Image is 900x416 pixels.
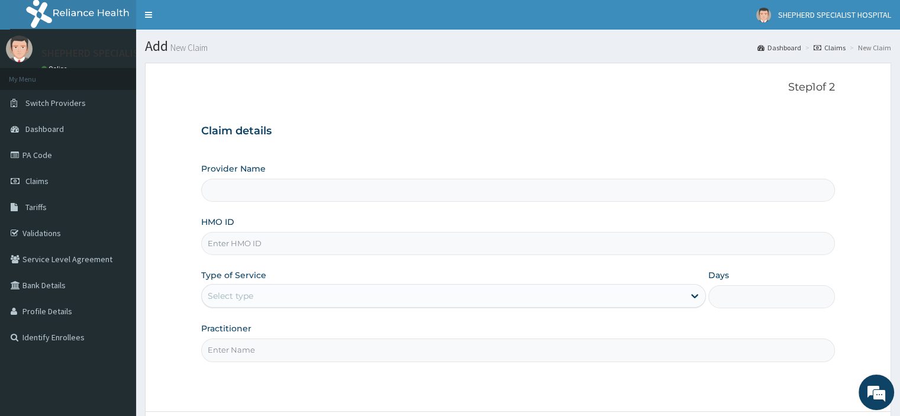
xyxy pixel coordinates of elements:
[25,176,49,186] span: Claims
[145,38,891,54] h1: Add
[201,338,834,362] input: Enter Name
[778,9,891,20] span: SHEPHERD SPECIALIST HOSPITAL
[168,43,208,52] small: New Claim
[201,81,834,94] p: Step 1 of 2
[201,216,234,228] label: HMO ID
[25,202,47,212] span: Tariffs
[201,323,251,334] label: Practitioner
[25,124,64,134] span: Dashboard
[756,8,771,22] img: User Image
[201,163,266,175] label: Provider Name
[6,36,33,62] img: User Image
[41,65,70,73] a: Online
[847,43,891,53] li: New Claim
[814,43,846,53] a: Claims
[41,48,194,59] p: SHEPHERD SPECIALIST HOSPITAL
[201,232,834,255] input: Enter HMO ID
[708,269,729,281] label: Days
[25,98,86,108] span: Switch Providers
[201,125,834,138] h3: Claim details
[757,43,801,53] a: Dashboard
[208,290,253,302] div: Select type
[201,269,266,281] label: Type of Service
